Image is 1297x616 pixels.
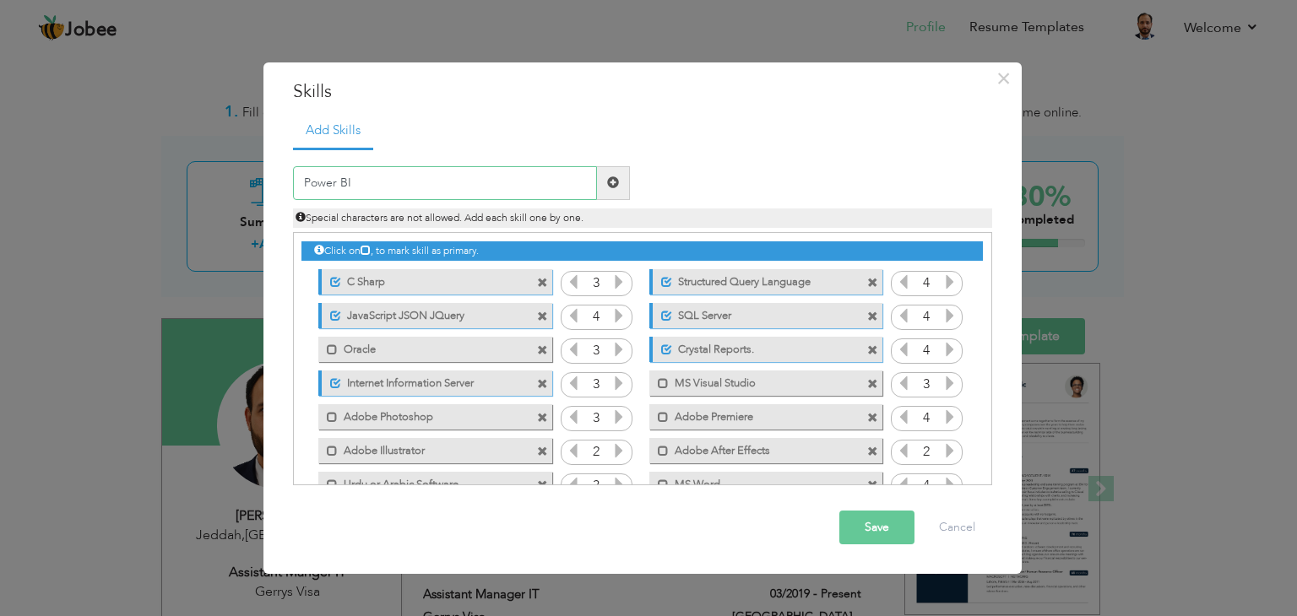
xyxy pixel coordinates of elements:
label: Structured Query Language [672,269,840,290]
label: MS Visual Studio [669,370,839,392]
button: Cancel [922,511,992,544]
button: Save [839,511,914,544]
label: Urdu or Arabic Software [338,472,508,493]
span: × [996,63,1011,94]
label: Adobe Illustrator [338,438,508,459]
label: Adobe After Effects [669,438,839,459]
h3: Skills [293,79,992,105]
label: Adobe Premiere [669,404,839,425]
label: C Sharp [341,269,509,290]
label: Adobe Photoshop [338,404,508,425]
button: Close [990,65,1018,92]
label: MS Word [669,472,839,493]
label: Crystal Reports. [672,337,840,358]
label: Internet Information Server [341,370,509,392]
label: JavaScript JSON JQuery [341,303,509,324]
label: Oracle [338,337,508,358]
span: Special characters are not allowed. Add each skill one by one. [296,211,583,224]
a: Add Skills [293,113,373,150]
label: SQL Server [672,303,840,324]
div: Click on , to mark skill as primary. [301,241,982,261]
